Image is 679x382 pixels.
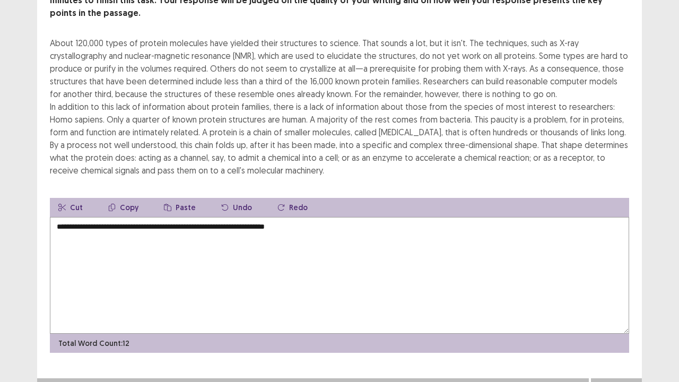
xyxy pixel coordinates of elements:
div: About 120,000 types of protein molecules have yielded their structures to science. That sounds a ... [50,37,629,177]
p: Total Word Count: 12 [58,338,129,349]
button: Redo [269,198,316,217]
button: Undo [213,198,260,217]
button: Cut [50,198,91,217]
button: Paste [155,198,204,217]
button: Copy [100,198,147,217]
